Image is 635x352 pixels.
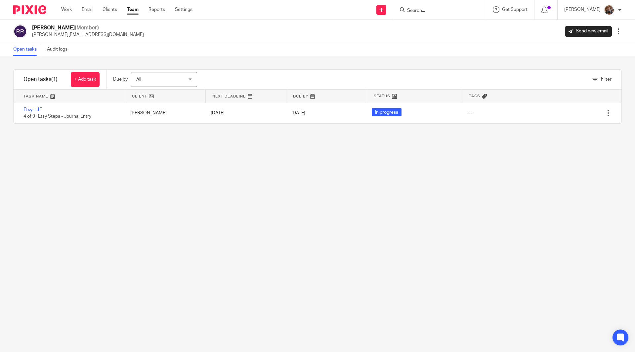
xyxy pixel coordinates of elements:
[82,6,93,13] a: Email
[372,108,402,116] span: In progress
[148,6,165,13] a: Reports
[23,107,42,112] a: Etsy - JE
[13,43,42,56] a: Open tasks
[71,72,100,87] a: + Add task
[136,77,141,82] span: All
[601,77,612,82] span: Filter
[13,24,27,38] img: svg%3E
[61,6,72,13] a: Work
[127,6,139,13] a: Team
[502,7,528,12] span: Get Support
[32,31,144,38] p: [PERSON_NAME][EMAIL_ADDRESS][DOMAIN_NAME]
[103,6,117,13] a: Clients
[406,8,466,14] input: Search
[564,6,601,13] p: [PERSON_NAME]
[32,24,144,31] h2: [PERSON_NAME]
[13,5,46,14] img: Pixie
[175,6,192,13] a: Settings
[469,93,480,99] span: Tags
[604,5,614,15] img: 20241226_124325-EDIT.jpg
[204,106,284,120] div: [DATE]
[23,76,58,83] h1: Open tasks
[75,25,99,30] span: (Member)
[47,43,72,56] a: Audit logs
[23,114,91,119] span: 4 of 9 · Etsy Steps - Journal Entry
[113,76,128,83] p: Due by
[565,26,612,37] a: Send new email
[124,106,204,120] div: [PERSON_NAME]
[467,110,472,116] div: ---
[51,77,58,82] span: (1)
[291,111,305,115] span: [DATE]
[374,93,390,99] span: Status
